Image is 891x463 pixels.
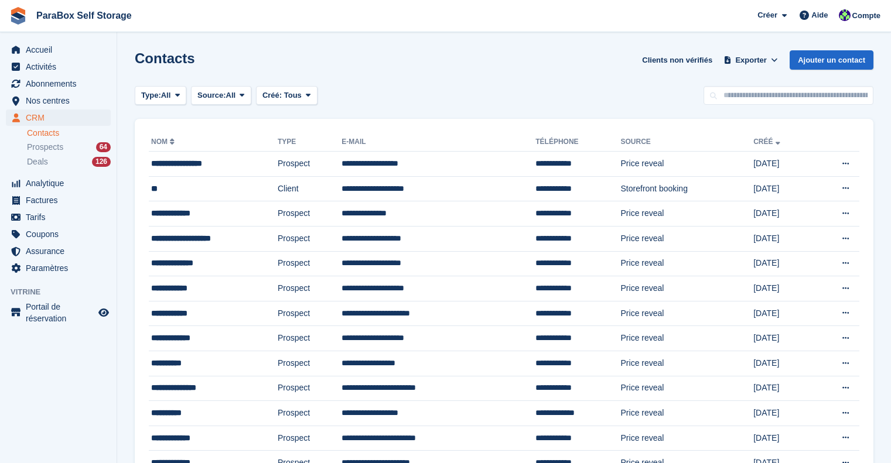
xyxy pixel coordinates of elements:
[753,176,811,201] td: [DATE]
[6,42,111,58] a: menu
[26,59,96,75] span: Activités
[27,156,111,168] a: Deals 126
[753,152,811,177] td: [DATE]
[11,286,117,298] span: Vitrine
[6,226,111,242] a: menu
[26,175,96,191] span: Analytique
[753,326,811,351] td: [DATE]
[621,376,754,401] td: Price reveal
[753,426,811,451] td: [DATE]
[26,92,96,109] span: Nos centres
[278,351,342,376] td: Prospect
[161,90,171,101] span: All
[26,226,96,242] span: Coupons
[27,128,111,139] a: Contacts
[621,152,754,177] td: Price reveal
[621,351,754,376] td: Price reveal
[135,86,186,105] button: Type: All
[26,42,96,58] span: Accueil
[26,109,96,126] span: CRM
[278,376,342,401] td: Prospect
[753,251,811,276] td: [DATE]
[27,156,48,167] span: Deals
[278,226,342,251] td: Prospect
[6,209,111,225] a: menu
[753,226,811,251] td: [DATE]
[621,133,754,152] th: Source
[26,209,96,225] span: Tarifs
[278,152,342,177] td: Prospect
[226,90,236,101] span: All
[342,133,535,152] th: E-mail
[621,276,754,301] td: Price reveal
[6,301,111,324] a: menu
[262,91,282,100] span: Créé:
[6,76,111,92] a: menu
[753,301,811,326] td: [DATE]
[535,133,620,152] th: Téléphone
[790,50,873,70] a: Ajouter un contact
[753,401,811,426] td: [DATE]
[621,326,754,351] td: Price reveal
[637,50,717,70] a: Clients non vérifiés
[6,260,111,276] a: menu
[852,10,880,22] span: Compte
[135,50,195,66] h1: Contacts
[278,176,342,201] td: Client
[278,301,342,326] td: Prospect
[839,9,851,21] img: Tess Bédat
[278,326,342,351] td: Prospect
[753,138,782,146] a: Créé
[753,276,811,301] td: [DATE]
[6,59,111,75] a: menu
[26,301,96,324] span: Portail de réservation
[753,201,811,227] td: [DATE]
[621,251,754,276] td: Price reveal
[141,90,161,101] span: Type:
[97,306,111,320] a: Boutique d'aperçu
[621,176,754,201] td: Storefront booking
[6,92,111,109] a: menu
[621,226,754,251] td: Price reveal
[6,192,111,208] a: menu
[278,251,342,276] td: Prospect
[278,401,342,426] td: Prospect
[722,50,780,70] button: Exporter
[256,86,318,105] button: Créé: Tous
[278,133,342,152] th: Type
[621,426,754,451] td: Price reveal
[191,86,251,105] button: Source: All
[278,426,342,451] td: Prospect
[26,260,96,276] span: Paramètres
[6,243,111,259] a: menu
[284,91,302,100] span: Tous
[32,6,136,25] a: ParaBox Self Storage
[753,351,811,376] td: [DATE]
[27,141,111,153] a: Prospects 64
[621,401,754,426] td: Price reveal
[6,109,111,126] a: menu
[735,54,766,66] span: Exporter
[753,376,811,401] td: [DATE]
[621,301,754,326] td: Price reveal
[151,138,177,146] a: Nom
[621,201,754,227] td: Price reveal
[96,142,111,152] div: 64
[27,142,63,153] span: Prospects
[811,9,828,21] span: Aide
[9,7,27,25] img: stora-icon-8386f47178a22dfd0bd8f6a31ec36ba5ce8667c1dd55bd0f319d3a0aa187defe.svg
[197,90,226,101] span: Source:
[26,243,96,259] span: Assurance
[92,157,111,167] div: 126
[278,201,342,227] td: Prospect
[757,9,777,21] span: Créer
[278,276,342,301] td: Prospect
[26,76,96,92] span: Abonnements
[26,192,96,208] span: Factures
[6,175,111,191] a: menu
